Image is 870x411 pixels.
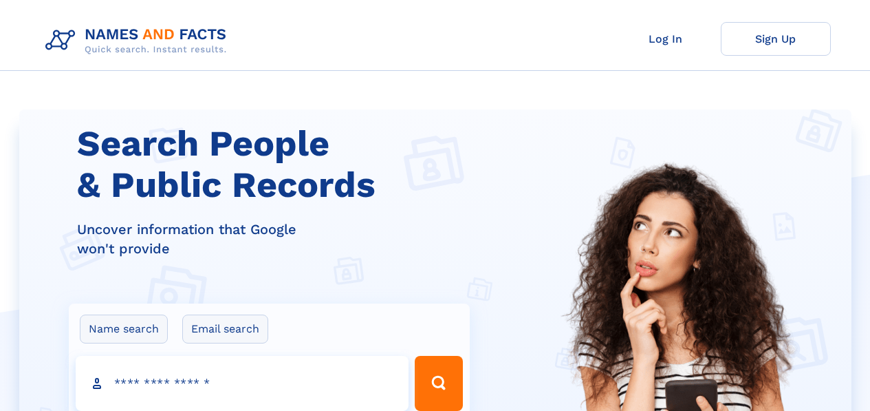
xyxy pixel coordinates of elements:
[415,356,463,411] button: Search Button
[80,315,168,344] label: Name search
[611,22,721,56] a: Log In
[76,356,409,411] input: search input
[721,22,831,56] a: Sign Up
[40,22,238,59] img: Logo Names and Facts
[77,123,479,206] h1: Search People & Public Records
[77,220,479,258] div: Uncover information that Google won't provide
[182,315,268,344] label: Email search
